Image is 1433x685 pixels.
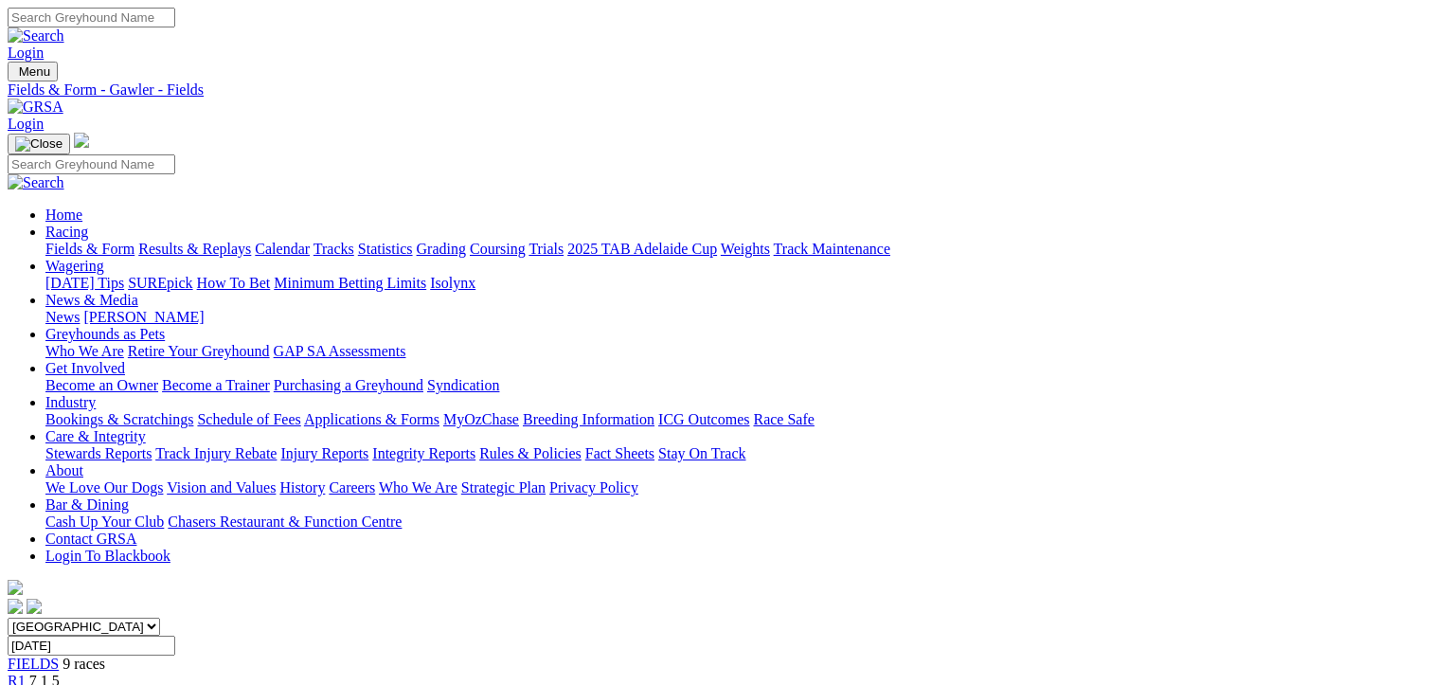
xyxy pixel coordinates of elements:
a: Grading [417,241,466,257]
a: Weights [721,241,770,257]
a: Results & Replays [138,241,251,257]
img: Search [8,174,64,191]
a: Home [45,207,82,223]
button: Toggle navigation [8,62,58,81]
a: Cash Up Your Club [45,514,164,530]
div: Wagering [45,275,1425,292]
div: Greyhounds as Pets [45,343,1425,360]
img: twitter.svg [27,599,42,614]
a: Injury Reports [280,445,368,461]
a: FIELDS [8,656,59,672]
a: Wagering [45,258,104,274]
a: Bar & Dining [45,496,129,513]
a: History [279,479,325,496]
a: Race Safe [753,411,814,427]
div: About [45,479,1425,496]
a: Vision and Values [167,479,276,496]
a: Privacy Policy [549,479,638,496]
input: Search [8,8,175,27]
a: How To Bet [197,275,271,291]
a: Schedule of Fees [197,411,300,427]
a: Login [8,45,44,61]
input: Search [8,154,175,174]
a: Bookings & Scratchings [45,411,193,427]
a: Racing [45,224,88,240]
img: logo-grsa-white.png [74,133,89,148]
a: We Love Our Dogs [45,479,163,496]
a: Calendar [255,241,310,257]
a: Track Maintenance [774,241,890,257]
a: Breeding Information [523,411,654,427]
a: Track Injury Rebate [155,445,277,461]
a: Fields & Form [45,241,134,257]
a: News [45,309,80,325]
a: 2025 TAB Adelaide Cup [567,241,717,257]
img: Close [15,136,63,152]
a: Fields & Form - Gawler - Fields [8,81,1425,99]
a: Integrity Reports [372,445,475,461]
a: Care & Integrity [45,428,146,444]
span: 9 races [63,656,105,672]
a: Purchasing a Greyhound [274,377,423,393]
a: Chasers Restaurant & Function Centre [168,514,402,530]
a: MyOzChase [443,411,519,427]
img: facebook.svg [8,599,23,614]
a: Get Involved [45,360,125,376]
a: Login [8,116,44,132]
div: Bar & Dining [45,514,1425,531]
div: Industry [45,411,1425,428]
a: Login To Blackbook [45,548,170,564]
button: Toggle navigation [8,134,70,154]
a: Isolynx [430,275,475,291]
a: Strategic Plan [461,479,546,496]
a: Trials [528,241,564,257]
a: Statistics [358,241,413,257]
a: Industry [45,394,96,410]
div: News & Media [45,309,1425,326]
img: logo-grsa-white.png [8,580,23,595]
a: Retire Your Greyhound [128,343,270,359]
a: Syndication [427,377,499,393]
div: Racing [45,241,1425,258]
a: Greyhounds as Pets [45,326,165,342]
a: Stay On Track [658,445,745,461]
a: Become a Trainer [162,377,270,393]
a: ICG Outcomes [658,411,749,427]
img: GRSA [8,99,63,116]
a: Tracks [313,241,354,257]
a: Rules & Policies [479,445,582,461]
input: Select date [8,636,175,656]
a: Careers [329,479,375,496]
a: About [45,462,83,478]
img: Search [8,27,64,45]
a: Who We Are [379,479,457,496]
a: Become an Owner [45,377,158,393]
a: GAP SA Assessments [274,343,406,359]
a: Who We Are [45,343,124,359]
a: [DATE] Tips [45,275,124,291]
a: Stewards Reports [45,445,152,461]
div: Get Involved [45,377,1425,394]
a: Applications & Forms [304,411,439,427]
a: Coursing [470,241,526,257]
div: Care & Integrity [45,445,1425,462]
a: News & Media [45,292,138,308]
a: Fact Sheets [585,445,654,461]
span: Menu [19,64,50,79]
a: Minimum Betting Limits [274,275,426,291]
a: Contact GRSA [45,531,136,547]
a: SUREpick [128,275,192,291]
a: [PERSON_NAME] [83,309,204,325]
